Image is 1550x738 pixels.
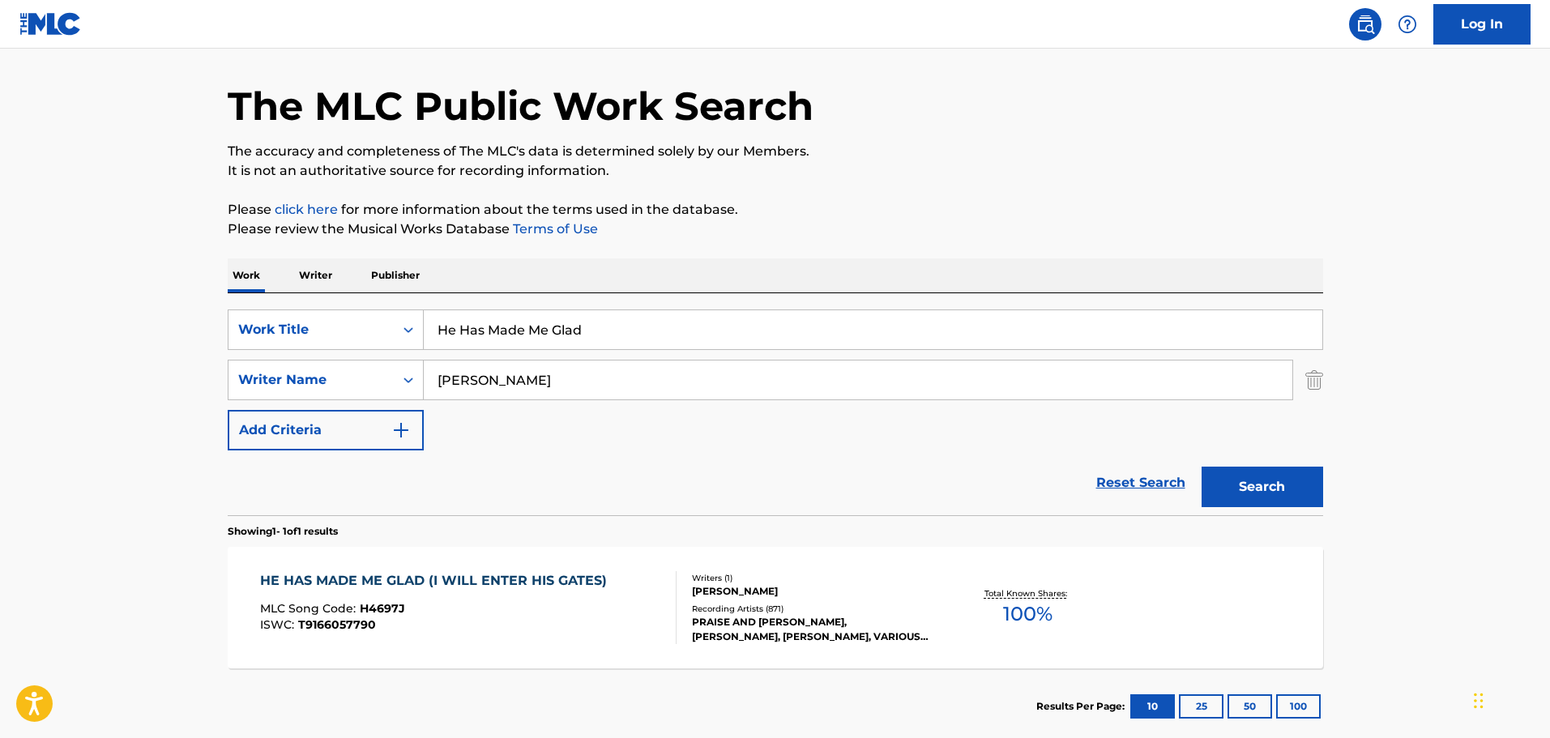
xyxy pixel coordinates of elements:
[228,82,813,130] h1: The MLC Public Work Search
[260,601,360,616] span: MLC Song Code :
[228,258,265,292] p: Work
[228,200,1323,220] p: Please for more information about the terms used in the database.
[391,420,411,440] img: 9d2ae6d4665cec9f34b9.svg
[510,221,598,237] a: Terms of Use
[228,309,1323,515] form: Search Form
[984,587,1071,599] p: Total Known Shares:
[228,142,1323,161] p: The accuracy and completeness of The MLC's data is determined solely by our Members.
[1130,694,1175,719] button: 10
[275,202,338,217] a: click here
[366,258,425,292] p: Publisher
[1474,676,1484,725] div: Drag
[1469,660,1550,738] iframe: Chat Widget
[1356,15,1375,34] img: search
[228,547,1323,668] a: HE HAS MADE ME GLAD (I WILL ENTER HIS GATES)MLC Song Code:H4697JISWC:T9166057790Writers (1)[PERSO...
[228,161,1323,181] p: It is not an authoritative source for recording information.
[294,258,337,292] p: Writer
[1398,15,1417,34] img: help
[692,603,937,615] div: Recording Artists ( 871 )
[19,12,82,36] img: MLC Logo
[1305,360,1323,400] img: Delete Criterion
[1433,4,1531,45] a: Log In
[1391,8,1424,41] div: Help
[228,410,424,450] button: Add Criteria
[1003,599,1053,629] span: 100 %
[692,572,937,584] div: Writers ( 1 )
[1228,694,1272,719] button: 50
[260,571,615,591] div: HE HAS MADE ME GLAD (I WILL ENTER HIS GATES)
[360,601,405,616] span: H4697J
[1036,699,1129,714] p: Results Per Page:
[260,617,298,632] span: ISWC :
[1088,465,1193,501] a: Reset Search
[1349,8,1381,41] a: Public Search
[228,524,338,539] p: Showing 1 - 1 of 1 results
[1276,694,1321,719] button: 100
[1202,467,1323,507] button: Search
[238,320,384,339] div: Work Title
[238,370,384,390] div: Writer Name
[692,615,937,644] div: PRAISE AND [PERSON_NAME], [PERSON_NAME], [PERSON_NAME], VARIOUS ARTISTS, INSTRUMENTAL HYMNS AND W...
[1179,694,1223,719] button: 25
[228,220,1323,239] p: Please review the Musical Works Database
[692,584,937,599] div: [PERSON_NAME]
[298,617,376,632] span: T9166057790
